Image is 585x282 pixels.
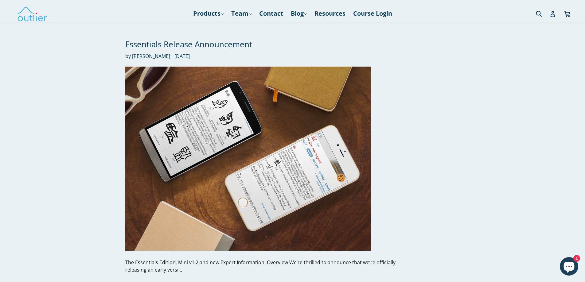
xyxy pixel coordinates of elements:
[125,67,371,251] img: Essentials Release Announcement
[228,8,255,19] a: Team
[125,52,170,60] span: by [PERSON_NAME]
[350,8,395,19] a: Course Login
[125,259,403,273] div: The Essentials Edition, Mini v1.2 and new Expert Information! Overview We’re thrilled to announce...
[174,53,190,60] time: [DATE]
[125,39,252,50] a: Essentials Release Announcement
[190,8,227,19] a: Products
[558,257,580,277] inbox-online-store-chat: Shopify online store chat
[288,8,310,19] a: Blog
[17,5,48,22] img: Outlier Linguistics
[256,8,286,19] a: Contact
[534,7,551,20] input: Search
[311,8,349,19] a: Resources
